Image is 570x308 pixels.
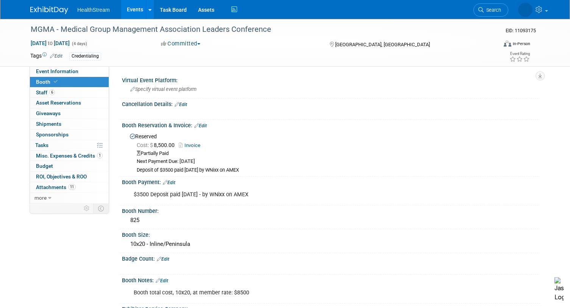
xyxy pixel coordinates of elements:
div: Event Rating [509,52,530,56]
a: Edit [50,53,62,59]
div: Partially Paid [137,150,534,157]
a: ROI, Objectives & ROO [30,172,109,182]
span: Specify virtual event platform [130,86,197,92]
div: Cancellation Details: [122,98,540,108]
img: ExhibitDay [30,6,68,14]
a: Edit [157,256,169,262]
span: 11 [68,184,76,190]
div: MGMA - Medical Group Management Association Leaders Conference [28,23,488,36]
a: Edit [156,278,168,283]
td: Tags [30,52,62,61]
a: Tasks [30,140,109,150]
div: Deposit of $3500 paid [DATE] by WNixx on AMEX [137,167,534,174]
i: Booth reservation complete [54,80,58,84]
div: Next Payment Due: [DATE] [137,158,534,165]
div: Booth Reservation & Invoice: [122,120,540,130]
div: Booth Payment: [122,177,540,186]
a: Budget [30,161,109,171]
a: Sponsorships [30,130,109,140]
span: [DATE] [DATE] [30,40,70,47]
span: Budget [36,163,53,169]
span: Shipments [36,121,61,127]
td: Toggle Event Tabs [94,203,109,213]
img: Andrea Schmitz [518,3,533,17]
span: Staff [36,89,55,95]
span: 6 [49,89,55,95]
a: more [30,193,109,203]
div: 825 [128,214,534,226]
button: Committed [158,40,203,48]
div: Badge Count: [122,253,540,263]
div: Virtual Event Platform: [122,75,540,84]
span: Asset Reservations [36,100,81,106]
a: Giveaways [30,108,109,119]
span: Booth [36,79,59,85]
a: Invoice [179,142,204,148]
div: 10x20 - Inline/Peninsula [128,238,534,250]
div: Booth total cost, 10x20, at member rate: $8500 [128,285,459,300]
span: ROI, Objectives & ROO [36,174,87,180]
div: Event Format [456,39,530,51]
div: Booth Notes: [122,275,540,285]
a: Edit [163,180,175,185]
a: Shipments [30,119,109,129]
span: Sponsorships [36,131,69,138]
a: Misc. Expenses & Credits1 [30,151,109,161]
span: HealthStream [77,7,110,13]
div: Credentialing [69,52,101,60]
div: Reserved [128,131,534,174]
div: In-Person [512,41,530,47]
span: more [34,195,47,201]
a: Event Information [30,66,109,77]
a: Attachments11 [30,182,109,192]
span: Giveaways [36,110,61,116]
div: $3500 Deposit paid [DATE] - by WNixx on AMEX [128,187,459,202]
span: Search [484,7,501,13]
span: Cost: $ [137,142,154,148]
a: Search [473,3,508,17]
a: Booth [30,77,109,87]
span: to [47,40,54,46]
span: Misc. Expenses & Credits [36,153,103,159]
span: 1 [97,153,103,158]
span: Event ID: 11093175 [506,28,536,33]
img: Format-Inperson.png [504,41,511,47]
span: [GEOGRAPHIC_DATA], [GEOGRAPHIC_DATA] [335,42,430,47]
span: (4 days) [71,41,87,46]
div: Booth Size: [122,229,540,239]
span: Attachments [36,184,76,190]
td: Personalize Event Tab Strip [80,203,94,213]
span: 8,500.00 [137,142,178,148]
a: Edit [194,123,207,128]
a: Edit [175,102,187,107]
span: Tasks [35,142,48,148]
a: Asset Reservations [30,98,109,108]
span: Event Information [36,68,78,74]
div: Booth Number: [122,205,540,215]
a: Staff6 [30,88,109,98]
